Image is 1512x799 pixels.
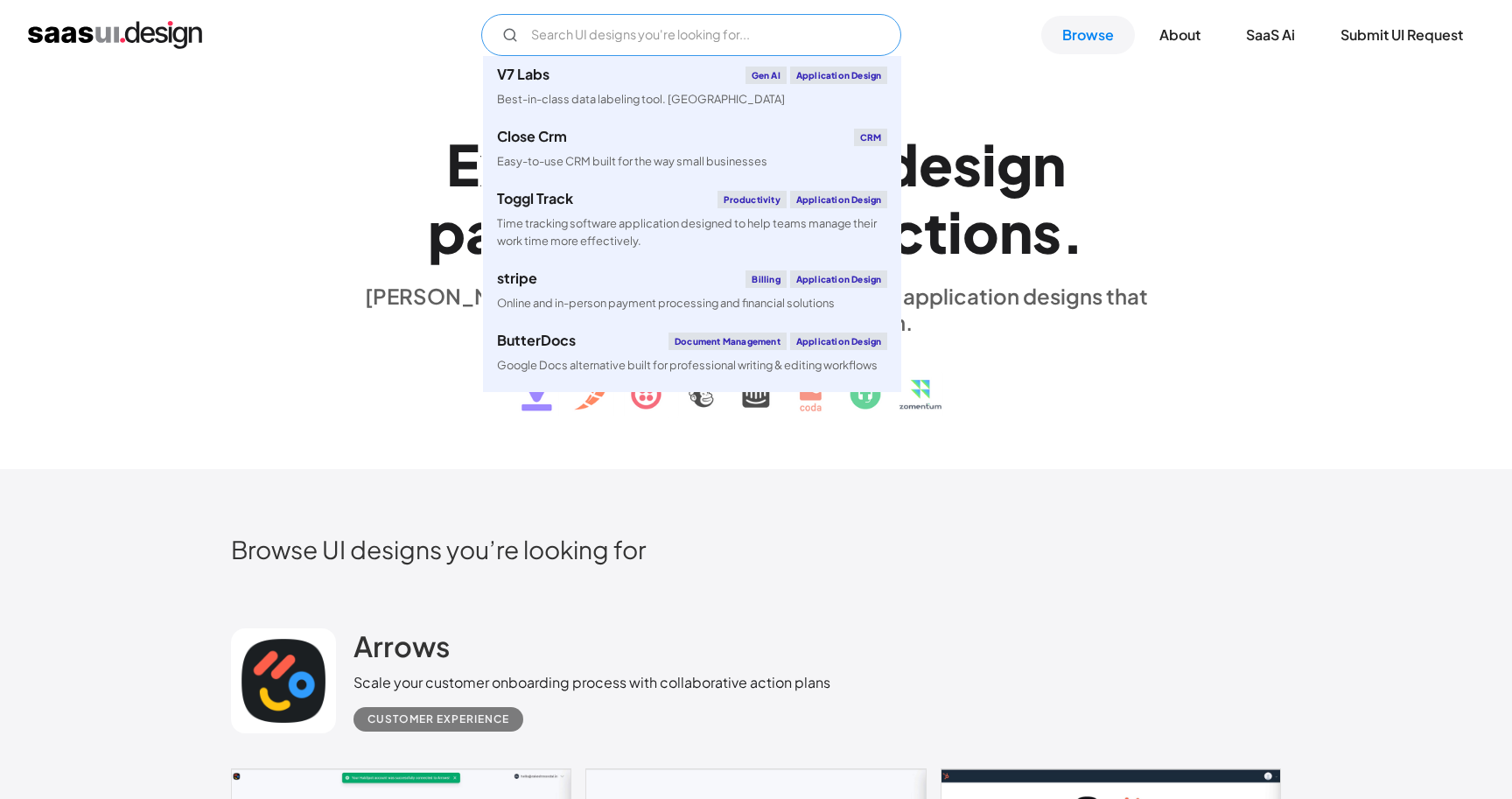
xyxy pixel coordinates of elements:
div: [PERSON_NAME] is a hand-picked collection of saas application designs that exhibit the best in cl... [353,283,1158,335]
div: Application Design [790,270,888,288]
div: . [1061,198,1084,265]
a: Arrows [353,628,450,672]
div: Close Crm [497,130,567,144]
div: Application Design [790,191,888,208]
h2: Browse UI designs you’re looking for [231,534,1281,564]
a: home [28,21,202,49]
div: p [428,198,465,265]
a: Browse [1041,16,1135,54]
div: Gen AI [745,67,787,84]
div: c [890,198,924,265]
div: Customer Experience [367,709,509,730]
div: g [997,130,1032,198]
h1: Explore SaaS UI design patterns & interactions. [353,130,1158,265]
h2: Arrows [353,628,450,663]
div: n [999,198,1032,265]
div: t [924,198,948,265]
div: stripe [497,271,537,285]
div: Online and in-person payment processing and financial solutions [497,295,835,312]
div: V7 Labs [497,67,549,81]
div: Billing [745,270,786,288]
div: i [982,130,997,198]
a: V7 LabsGen AIApplication DesignBest-in-class data labeling tool. [GEOGRAPHIC_DATA] [483,56,901,118]
a: Submit UI Request [1319,16,1484,54]
a: Toggl TrackProductivityApplication DesignTime tracking software application designed to help team... [483,180,901,259]
div: Scale your customer onboarding process with collaborative action plans [353,672,830,693]
div: Document Management [668,333,787,350]
div: i [948,198,962,265]
div: Google Docs alternative built for professional writing & editing workflows [497,357,878,374]
div: e [919,130,953,198]
div: Time tracking software application designed to help teams manage their work time more effectively. [497,215,887,249]
div: x [479,130,512,198]
div: Best-in-class data labeling tool. [GEOGRAPHIC_DATA] [497,91,785,108]
div: Application Design [790,67,888,84]
div: s [1032,198,1061,265]
div: n [1032,130,1066,198]
a: ButterDocsDocument ManagementApplication DesignGoogle Docs alternative built for professional wri... [483,322,901,384]
div: CRM [854,129,888,146]
a: Close CrmCRMEasy-to-use CRM built for the way small businesses [483,118,901,180]
div: E [446,130,479,198]
div: Easy-to-use CRM built for the way small businesses [497,153,767,170]
div: o [962,198,999,265]
a: klaviyoEmail MarketingApplication DesignCreate personalised customer experiences across email, SM... [483,384,901,463]
div: Toggl Track [497,192,573,206]
div: a [465,198,498,265]
div: ButterDocs [497,333,576,347]
div: Productivity [717,191,786,208]
input: Search UI designs you're looking for... [481,14,901,56]
div: Application Design [790,333,888,350]
div: s [953,130,982,198]
a: About [1138,16,1221,54]
a: SaaS Ai [1225,16,1316,54]
a: stripeBillingApplication DesignOnline and in-person payment processing and financial solutions [483,260,901,322]
form: Email Form [481,14,901,56]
